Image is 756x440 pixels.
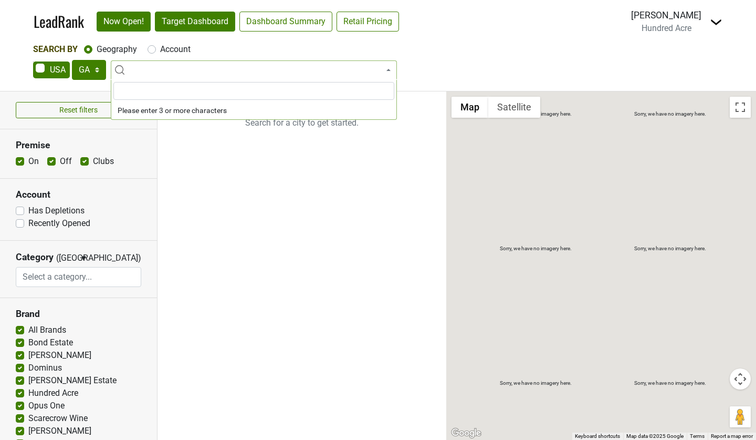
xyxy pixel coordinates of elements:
span: ▼ [80,253,88,263]
span: Search By [33,44,78,54]
label: Opus One [28,400,65,412]
label: Off [60,155,72,168]
label: All Brands [28,324,66,336]
a: Target Dashboard [155,12,235,32]
p: Search for a city to get started. [157,91,446,155]
label: [PERSON_NAME] [28,349,91,362]
a: Open this area in Google Maps (opens a new window) [449,426,484,440]
button: Reset filters [16,102,141,118]
button: Map camera controls [730,369,751,390]
label: Account [160,43,191,56]
img: Dropdown Menu [710,16,722,28]
button: Show street map [451,97,488,118]
img: Google [449,426,484,440]
h3: Premise [16,140,141,151]
button: Drag Pegman onto the map to open Street View [730,406,751,427]
h3: Brand [16,309,141,320]
span: Hundred Acre [642,23,691,33]
a: Dashboard Summary [239,12,332,32]
label: Recently Opened [28,217,90,230]
a: Now Open! [97,12,151,32]
span: ([GEOGRAPHIC_DATA]) [56,252,77,267]
label: [PERSON_NAME] [28,425,91,437]
button: Keyboard shortcuts [575,433,620,440]
a: Terms (opens in new tab) [690,433,705,439]
a: LeadRank [34,11,84,33]
h3: Account [16,189,141,200]
a: Report a map error [711,433,753,439]
label: On [28,155,39,168]
label: Hundred Acre [28,387,78,400]
label: [PERSON_NAME] Estate [28,374,117,387]
a: Retail Pricing [337,12,399,32]
input: Select a category... [16,267,141,287]
label: Scarecrow Wine [28,412,88,425]
li: Please enter 3 or more characters [111,102,396,119]
label: Dominus [28,362,62,374]
button: Toggle fullscreen view [730,97,751,118]
label: Has Depletions [28,204,85,217]
h3: Category [16,252,54,263]
label: Geography [97,43,137,56]
label: Bond Estate [28,336,73,349]
div: [PERSON_NAME] [631,8,701,22]
label: Clubs [93,155,114,168]
button: Show satellite imagery [488,97,540,118]
span: Map data ©2025 Google [626,433,684,439]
